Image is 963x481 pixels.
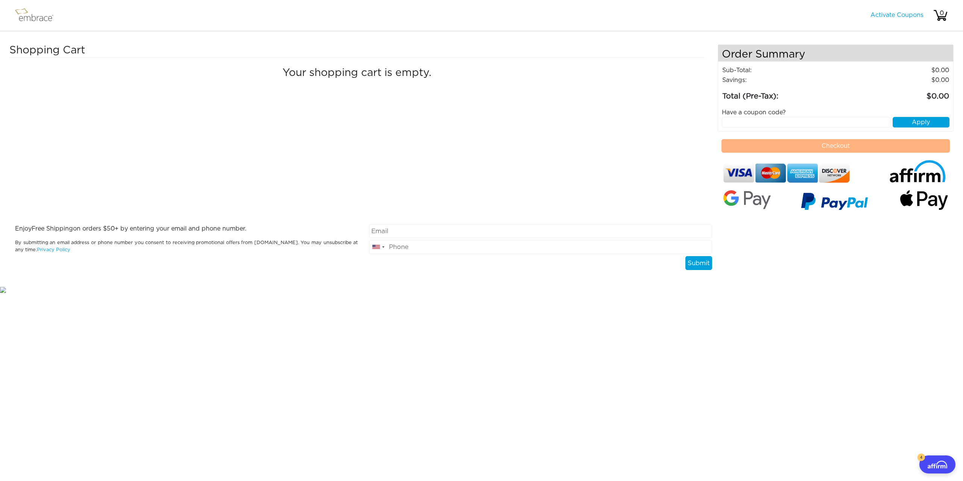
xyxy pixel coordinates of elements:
img: paypal-v3.png [801,189,868,216]
img: logo.png [13,6,62,25]
td: 0.00 [847,85,949,102]
img: credit-cards.png [723,160,850,186]
img: fullApplePay.png [900,190,948,210]
a: 0 [933,12,948,18]
span: Free Shipping [32,226,73,232]
input: Phone [369,240,712,254]
div: United States: +1 [369,240,387,254]
h3: Shopping Cart [9,44,293,57]
td: Total (Pre-Tax): [722,85,847,102]
img: Google-Pay-Logo.svg [723,190,771,209]
button: Checkout [721,139,950,153]
a: Activate Coupons [870,12,924,18]
p: By submitting an email address or phone number you consent to receiving promotional offers from [... [15,239,358,253]
img: affirm-logo.svg [887,160,948,182]
button: Submit [685,256,712,270]
div: Have a coupon code? [716,108,955,117]
a: Privacy Policy [37,247,70,252]
h4: Your shopping cart is empty. [15,67,699,80]
img: cart [933,8,948,23]
td: 0.00 [847,75,949,85]
h4: Order Summary [718,45,954,62]
p: Enjoy on orders $50+ by entering your email and phone number. [15,224,358,233]
td: Sub-Total: [722,65,847,75]
div: 0 [934,9,949,18]
td: 0.00 [847,65,949,75]
button: Apply [893,117,949,127]
td: Savings : [722,75,847,85]
input: Email [369,224,712,238]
